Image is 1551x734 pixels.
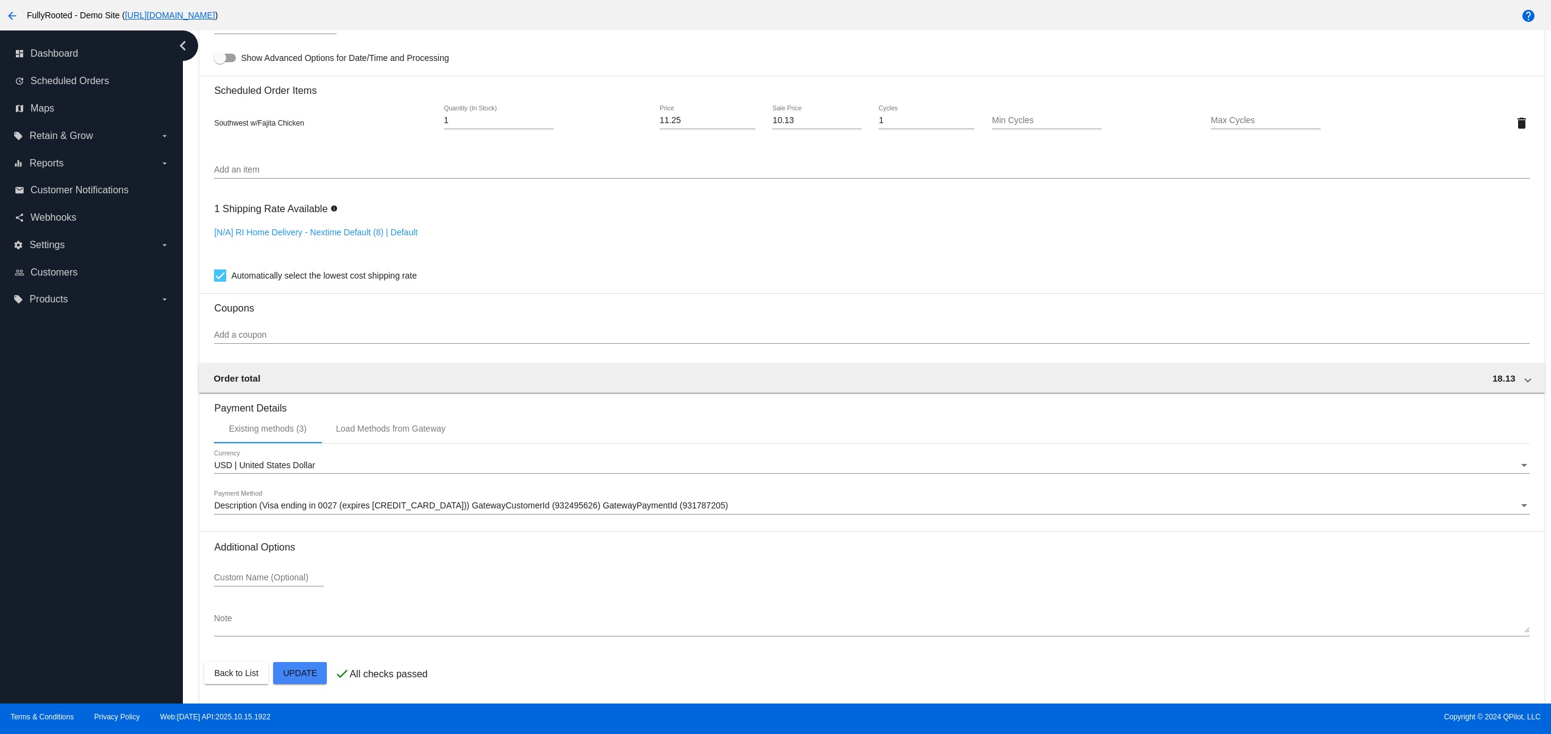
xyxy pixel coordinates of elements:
[786,713,1541,721] span: Copyright © 2024 QPilot, LLC
[214,330,1529,340] input: Add a coupon
[15,104,24,113] i: map
[13,159,23,168] i: equalizer
[13,240,23,250] i: settings
[15,268,24,277] i: people_outline
[29,158,63,169] span: Reports
[1521,9,1536,23] mat-icon: help
[214,461,1529,471] mat-select: Currency
[879,116,974,126] input: Cycles
[160,240,169,250] i: arrow_drop_down
[15,76,24,86] i: update
[160,294,169,304] i: arrow_drop_down
[444,116,554,126] input: Quantity (In Stock)
[214,501,1529,511] mat-select: Payment Method
[15,263,169,282] a: people_outline Customers
[15,99,169,118] a: map Maps
[214,541,1529,553] h3: Additional Options
[27,10,218,20] span: FullyRooted - Demo Site ( )
[30,212,76,223] span: Webhooks
[214,165,1529,175] input: Add an item
[214,668,258,678] span: Back to List
[160,131,169,141] i: arrow_drop_down
[1514,116,1529,130] mat-icon: delete
[336,424,446,433] div: Load Methods from Gateway
[15,208,169,227] a: share Webhooks
[13,131,23,141] i: local_offer
[214,293,1529,314] h3: Coupons
[160,159,169,168] i: arrow_drop_down
[273,662,327,684] button: Update
[30,76,109,87] span: Scheduled Orders
[349,669,427,680] p: All checks passed
[15,180,169,200] a: email Customer Notifications
[29,294,68,305] span: Products
[199,363,1544,393] mat-expansion-panel-header: Order total 18.13
[330,205,338,219] mat-icon: info
[15,71,169,91] a: update Scheduled Orders
[94,713,140,721] a: Privacy Policy
[214,227,418,237] a: [N/A] RI Home Delivery - Nextime Default (8) | Default
[173,36,193,55] i: chevron_left
[1211,116,1321,126] input: Max Cycles
[214,76,1529,96] h3: Scheduled Order Items
[335,666,349,681] mat-icon: check
[29,130,93,141] span: Retain & Grow
[5,9,20,23] mat-icon: arrow_back
[213,373,260,383] span: Order total
[214,501,728,510] span: Description (Visa ending in 0027 (expires [CREDIT_CARD_DATA])) GatewayCustomerId (932495626) Gate...
[30,48,78,59] span: Dashboard
[15,49,24,59] i: dashboard
[214,573,324,583] input: Custom Name (Optional)
[125,10,215,20] a: [URL][DOMAIN_NAME]
[992,116,1102,126] input: Min Cycles
[15,213,24,223] i: share
[160,713,271,721] a: Web:[DATE] API:2025.10.15.1922
[772,116,861,126] input: Sale Price
[214,196,338,222] h3: 1 Shipping Rate Available
[204,662,268,684] button: Back to List
[324,18,337,31] button: Open calendar
[241,52,449,64] span: Show Advanced Options for Date/Time and Processing
[1492,373,1516,383] span: 18.13
[660,116,755,126] input: Price
[30,185,129,196] span: Customer Notifications
[214,119,304,127] span: Southwest w/Fajita Chicken
[30,103,54,114] span: Maps
[214,460,315,470] span: USD | United States Dollar
[283,668,317,678] span: Update
[15,44,169,63] a: dashboard Dashboard
[30,267,77,278] span: Customers
[13,294,23,304] i: local_offer
[15,185,24,195] i: email
[10,713,74,721] a: Terms & Conditions
[214,393,1529,414] h3: Payment Details
[231,268,416,283] span: Automatically select the lowest cost shipping rate
[29,240,65,251] span: Settings
[229,424,307,433] div: Existing methods (3)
